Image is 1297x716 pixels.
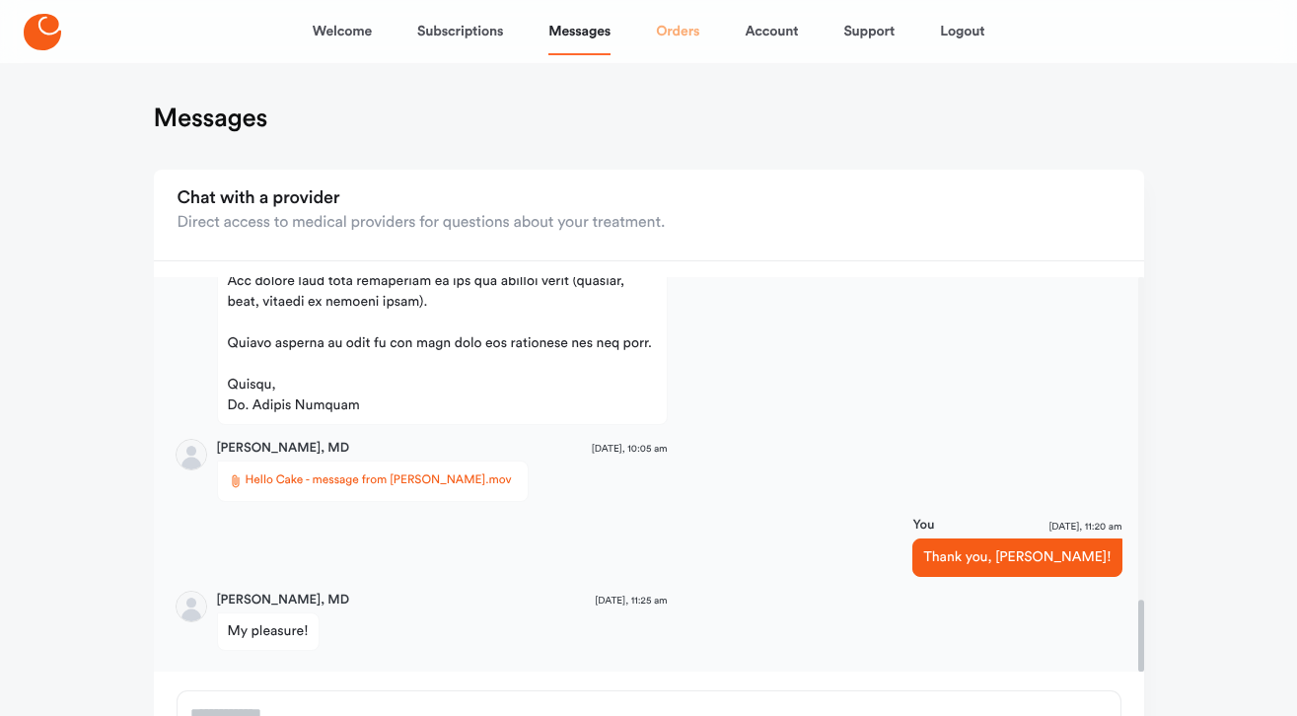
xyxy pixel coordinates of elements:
[656,8,699,55] a: Orders
[548,8,611,55] a: Messages
[228,621,309,642] span: My pleasure!
[912,538,1121,577] div: Thank you, [PERSON_NAME]!
[246,471,512,491] span: Hello Cake - message from [PERSON_NAME].mov
[177,592,206,621] img: Doctor's avatar
[178,187,666,211] div: Chat with a provider
[592,442,668,458] span: [DATE], 10:05 am
[217,439,350,459] strong: [PERSON_NAME], MD
[313,8,372,55] a: Welcome
[912,516,934,536] strong: You
[154,103,268,134] h1: Messages
[178,211,666,235] div: Direct access to medical providers for questions about your treatment.
[843,8,895,55] a: Support
[1048,520,1121,536] span: [DATE], 11:20 am
[177,440,206,469] img: Doctor's avatar
[228,469,518,493] a: Hello Cake - message from [PERSON_NAME].mov
[417,8,503,55] a: Subscriptions
[745,8,798,55] a: Account
[217,591,350,610] strong: [PERSON_NAME], MD
[940,8,984,55] a: Logout
[595,594,667,609] span: [DATE], 11:25 am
